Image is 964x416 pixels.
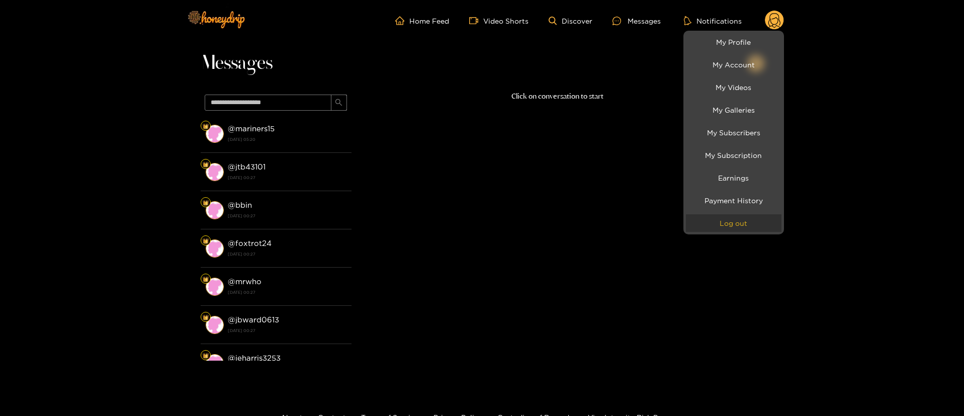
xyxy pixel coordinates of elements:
button: Log out [686,214,781,232]
a: My Subscribers [686,124,781,141]
a: My Galleries [686,101,781,119]
a: My Videos [686,78,781,96]
a: My Account [686,56,781,73]
a: My Profile [686,33,781,51]
a: Payment History [686,192,781,209]
a: My Subscription [686,146,781,164]
a: Earnings [686,169,781,187]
